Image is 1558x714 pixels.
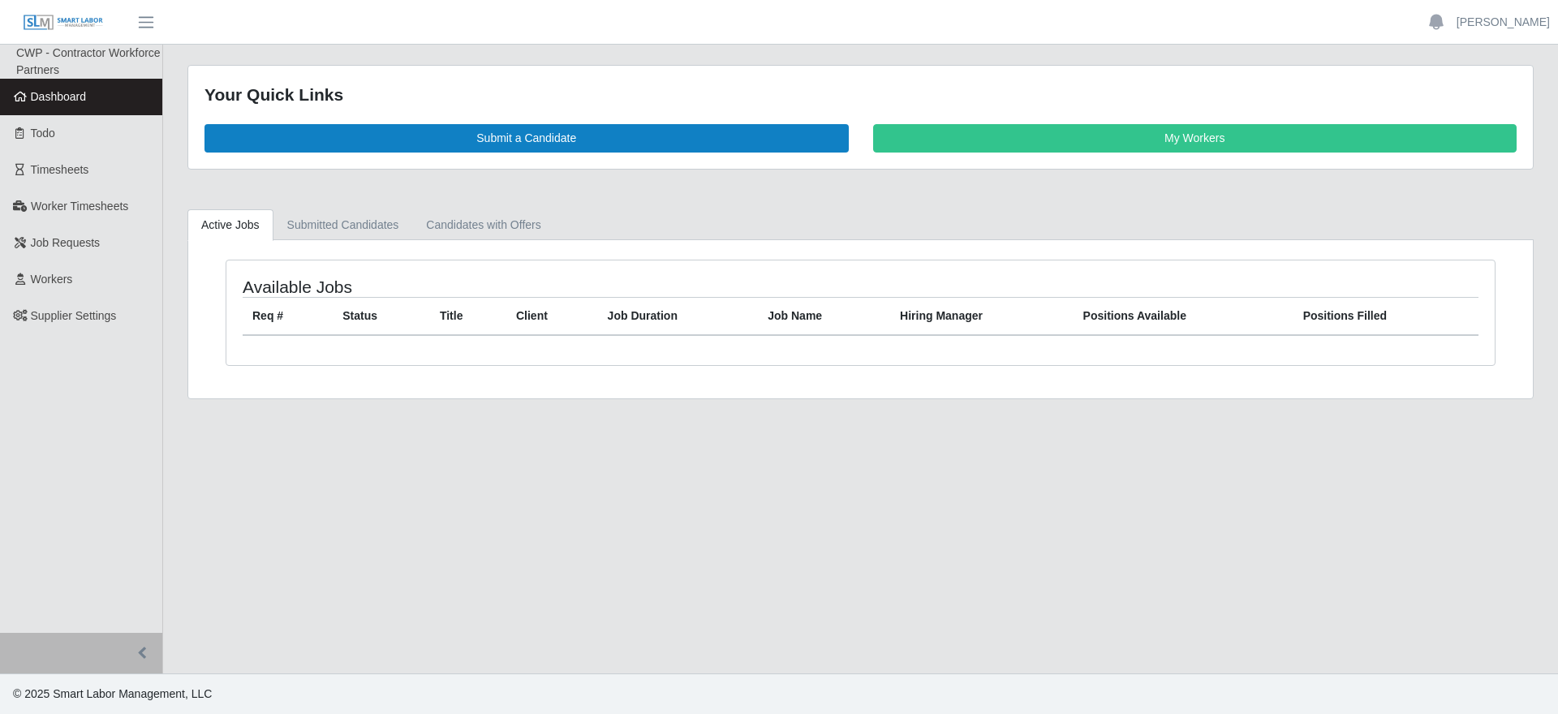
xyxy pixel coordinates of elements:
[890,297,1074,335] th: Hiring Manager
[430,297,506,335] th: Title
[204,82,1517,108] div: Your Quick Links
[13,687,212,700] span: © 2025 Smart Labor Management, LLC
[16,46,161,76] span: CWP - Contractor Workforce Partners
[243,297,333,335] th: Req #
[506,297,598,335] th: Client
[273,209,413,241] a: Submitted Candidates
[1074,297,1293,335] th: Positions Available
[412,209,554,241] a: Candidates with Offers
[243,277,743,297] h4: Available Jobs
[23,14,104,32] img: SLM Logo
[1457,14,1550,31] a: [PERSON_NAME]
[31,127,55,140] span: Todo
[31,309,117,322] span: Supplier Settings
[31,163,89,176] span: Timesheets
[333,297,430,335] th: Status
[873,124,1517,153] a: My Workers
[1293,297,1478,335] th: Positions Filled
[31,236,101,249] span: Job Requests
[31,90,87,103] span: Dashboard
[31,273,73,286] span: Workers
[758,297,890,335] th: Job Name
[31,200,128,213] span: Worker Timesheets
[598,297,759,335] th: Job Duration
[204,124,849,153] a: Submit a Candidate
[187,209,273,241] a: Active Jobs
